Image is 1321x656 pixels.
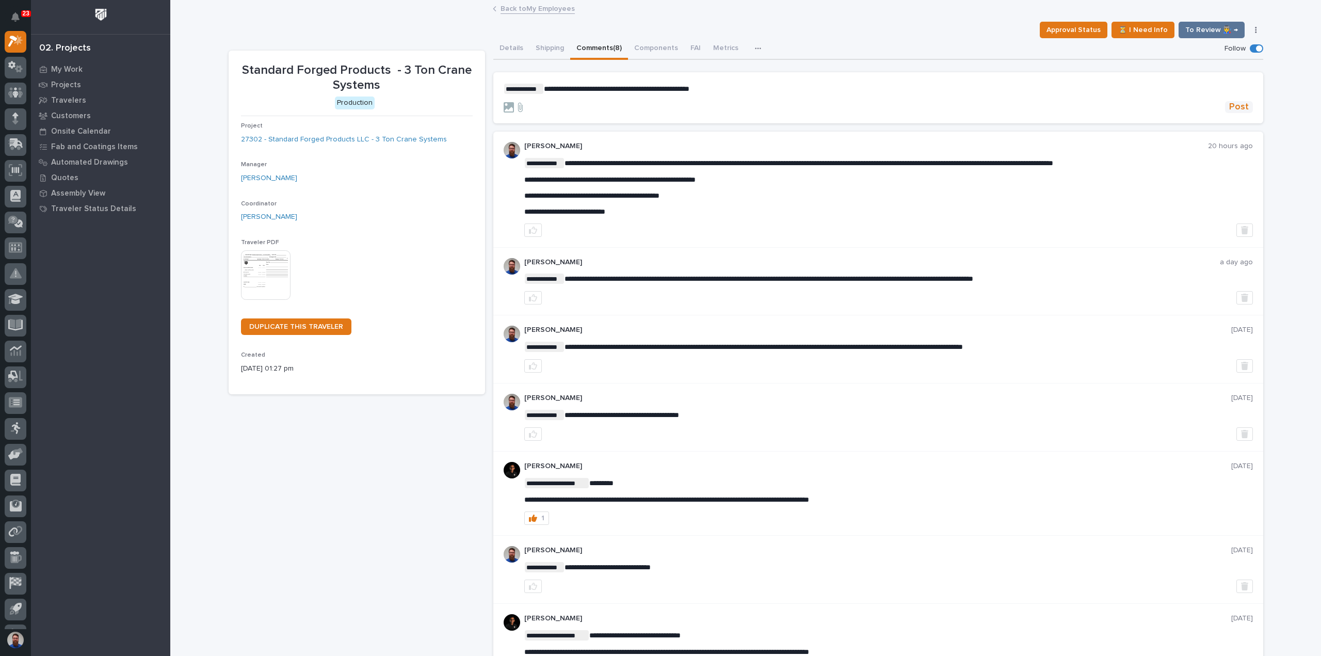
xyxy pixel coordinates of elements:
p: [DATE] [1231,326,1253,334]
div: Production [335,97,375,109]
p: [DATE] [1231,462,1253,471]
button: Metrics [707,38,745,60]
p: Traveler Status Details [51,204,136,214]
p: [PERSON_NAME] [524,614,1231,623]
a: [PERSON_NAME] [241,173,297,184]
p: [PERSON_NAME] [524,546,1231,555]
p: Fab and Coatings Items [51,142,138,152]
a: Back toMy Employees [501,2,575,14]
a: Travelers [31,92,170,108]
button: Delete post [1236,359,1253,373]
button: FAI [684,38,707,60]
img: 6hTokn1ETDGPf9BPokIQ [504,258,520,275]
img: 1cuUYOxSRWZudHgABrOC [504,462,520,478]
img: Workspace Logo [91,5,110,24]
p: Onsite Calendar [51,127,111,136]
button: Approval Status [1040,22,1107,38]
button: Details [493,38,529,60]
button: Delete post [1236,580,1253,593]
a: Automated Drawings [31,154,170,170]
a: Onsite Calendar [31,123,170,139]
img: 6hTokn1ETDGPf9BPokIQ [504,326,520,342]
p: [DATE] [1231,394,1253,403]
p: Follow [1225,44,1246,53]
button: Comments (8) [570,38,628,60]
span: Post [1229,101,1249,113]
p: My Work [51,65,83,74]
p: [PERSON_NAME] [524,258,1220,267]
button: like this post [524,223,542,237]
a: 27302 - Standard Forged Products LLC - 3 Ton Crane Systems [241,134,447,145]
p: Assembly View [51,189,105,198]
button: like this post [524,291,542,305]
button: Delete post [1236,291,1253,305]
a: Fab and Coatings Items [31,139,170,154]
span: DUPLICATE THIS TRAVELER [249,323,343,330]
div: 1 [541,515,544,522]
button: To Review 👨‍🏭 → [1179,22,1245,38]
a: [PERSON_NAME] [241,212,297,222]
a: My Work [31,61,170,77]
button: like this post [524,580,542,593]
a: Assembly View [31,185,170,201]
a: Traveler Status Details [31,201,170,216]
div: Notifications23 [13,12,26,29]
button: Components [628,38,684,60]
button: Post [1225,101,1253,113]
p: 23 [23,10,29,17]
a: Quotes [31,170,170,185]
button: Delete post [1236,427,1253,441]
img: 6hTokn1ETDGPf9BPokIQ [504,142,520,158]
img: 6hTokn1ETDGPf9BPokIQ [504,546,520,563]
a: Projects [31,77,170,92]
img: 1cuUYOxSRWZudHgABrOC [504,614,520,631]
button: users-avatar [5,629,26,651]
button: Delete post [1236,223,1253,237]
p: [PERSON_NAME] [524,326,1231,334]
span: Created [241,352,265,358]
span: Traveler PDF [241,239,279,246]
span: Manager [241,162,267,168]
p: [PERSON_NAME] [524,462,1231,471]
a: DUPLICATE THIS TRAVELER [241,318,351,335]
p: Automated Drawings [51,158,128,167]
button: like this post [524,427,542,441]
p: Standard Forged Products - 3 Ton Crane Systems [241,63,473,93]
a: Customers [31,108,170,123]
p: Quotes [51,173,78,183]
p: [DATE] [1231,614,1253,623]
p: Customers [51,111,91,121]
p: a day ago [1220,258,1253,267]
button: 1 [524,511,549,525]
img: 6hTokn1ETDGPf9BPokIQ [504,394,520,410]
p: [PERSON_NAME] [524,394,1231,403]
p: Projects [51,81,81,90]
p: 20 hours ago [1208,142,1253,151]
p: [PERSON_NAME] [524,142,1208,151]
div: 02. Projects [39,43,91,54]
span: To Review 👨‍🏭 → [1185,24,1238,36]
button: Shipping [529,38,570,60]
button: Notifications [5,6,26,28]
p: [DATE] 01:27 pm [241,363,473,374]
span: Approval Status [1046,24,1101,36]
p: [DATE] [1231,546,1253,555]
span: Coordinator [241,201,277,207]
span: ⏳ I Need Info [1118,24,1168,36]
span: Project [241,123,263,129]
p: Travelers [51,96,86,105]
button: ⏳ I Need Info [1111,22,1174,38]
button: like this post [524,359,542,373]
